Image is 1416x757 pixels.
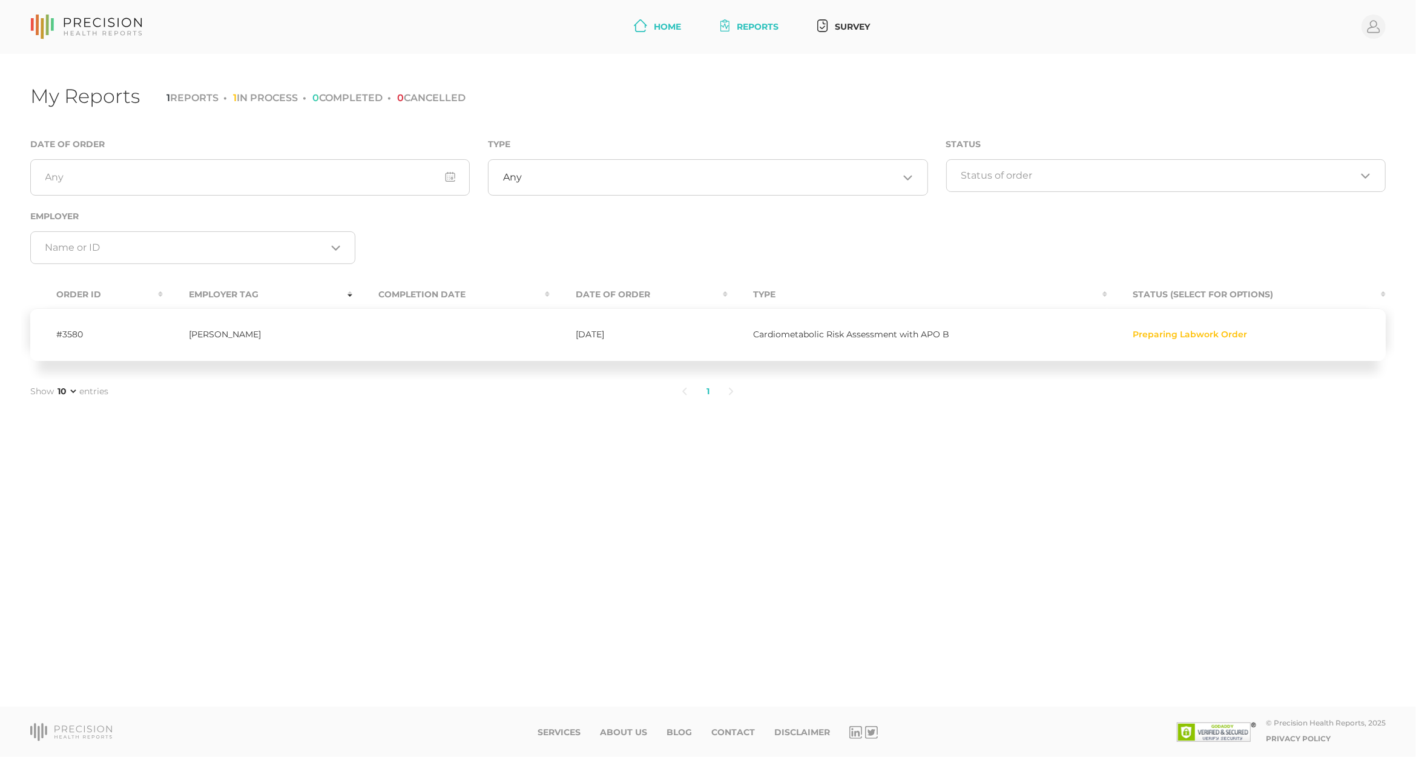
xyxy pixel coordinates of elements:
span: 1 [233,92,237,104]
span: Any [503,171,522,183]
label: Show entries [30,385,108,398]
th: Employer Tag : activate to sort column ascending [163,281,353,308]
span: Preparing Labwork Order [1133,329,1248,340]
div: Search for option [488,159,927,196]
select: Showentries [55,385,78,397]
input: Search for option [961,170,1356,182]
a: Contact [711,727,755,738]
a: Privacy Policy [1266,734,1331,743]
li: CANCELLED [387,92,466,104]
th: Date Of Order : activate to sort column ascending [550,281,728,308]
li: REPORTS [166,92,219,104]
a: About Us [600,727,647,738]
h1: My Reports [30,84,140,108]
div: Search for option [30,231,355,264]
label: Status [946,139,981,150]
th: Type : activate to sort column ascending [728,281,1107,308]
a: Services [538,727,581,738]
input: Any [30,159,470,196]
a: Blog [667,727,692,738]
div: © Precision Health Reports, 2025 [1266,718,1386,727]
th: Order ID : activate to sort column ascending [30,281,163,308]
li: IN PROCESS [223,92,298,104]
th: Status (Select for Options) : activate to sort column ascending [1107,281,1386,308]
img: SSL site seal - click to verify [1177,722,1256,742]
th: Completion Date : activate to sort column ascending [352,281,550,308]
a: Home [629,16,687,38]
td: [DATE] [550,308,728,361]
label: Employer [30,211,79,222]
input: Search for option [522,171,898,183]
span: 1 [166,92,170,104]
td: [PERSON_NAME] [163,308,353,361]
label: Type [488,139,510,150]
span: 0 [312,92,319,104]
div: Search for option [946,159,1386,192]
a: Survey [812,16,875,38]
input: Search for option [45,242,326,254]
td: #3580 [30,308,163,361]
span: Cardiometabolic Risk Assessment with APO B [754,329,950,340]
span: 0 [397,92,404,104]
li: COMPLETED [303,92,383,104]
a: Reports [716,16,784,38]
label: Date of Order [30,139,105,150]
a: Disclaimer [774,727,830,738]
